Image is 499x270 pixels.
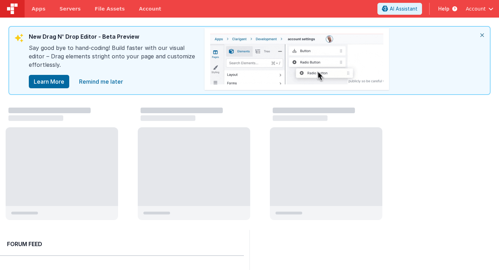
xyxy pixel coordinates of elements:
h2: Forum Feed [7,240,237,248]
span: Account [466,5,486,12]
div: New Drag N' Drop Editor - Beta Preview [29,32,197,44]
span: Apps [32,5,45,12]
span: AI Assistant [390,5,417,12]
span: Help [438,5,449,12]
a: close [75,75,127,89]
button: Account [466,5,493,12]
button: AI Assistant [377,3,422,15]
span: File Assets [95,5,125,12]
span: Servers [59,5,80,12]
div: Say good bye to hand-coding! Build faster with our visual editor – Drag elements stright onto you... [29,44,197,75]
i: close [474,27,490,44]
button: Learn More [29,75,69,88]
